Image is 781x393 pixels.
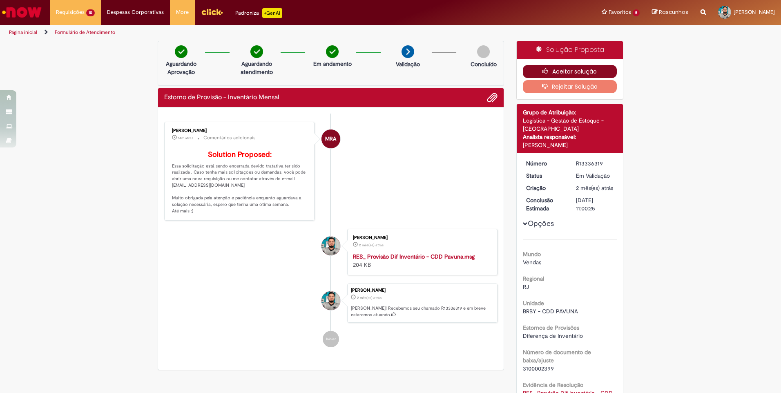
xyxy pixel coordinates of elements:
[523,250,541,258] b: Mundo
[237,60,277,76] p: Aguardando atendimento
[520,196,570,212] dt: Conclusão Estimada
[523,133,617,141] div: Analista responsável:
[353,253,475,260] a: RES_ Provisão Dif Inventário - CDD Pavuna.msg
[353,252,489,269] div: 204 KB
[471,60,497,68] p: Concluído
[576,184,613,192] span: 2 mês(es) atrás
[576,172,614,180] div: Em Validação
[325,129,336,149] span: MRA
[396,60,420,68] p: Validação
[487,92,498,103] button: Adicionar anexos
[520,159,570,167] dt: Número
[250,45,263,58] img: check-circle-green.png
[262,8,282,18] p: +GenAi
[357,295,382,300] time: 30/07/2025 10:00:21
[201,6,223,18] img: click_logo_yellow_360x200.png
[517,41,623,59] div: Solução Proposta
[321,237,340,255] div: Daniel Gigot De Sousa
[313,60,352,68] p: Em andamento
[523,275,544,282] b: Regional
[633,9,640,16] span: 5
[659,8,688,16] span: Rascunhos
[520,172,570,180] dt: Status
[178,136,193,141] span: 14m atrás
[523,365,554,372] span: 3100002399
[523,108,617,116] div: Grupo de Atribuição:
[178,136,193,141] time: 30/09/2025 15:53:42
[161,60,201,76] p: Aguardando Aprovação
[55,29,115,36] a: Formulário de Atendimento
[208,150,272,159] b: Solution Proposed:
[523,308,578,315] span: BRBY - CDD PAVUNA
[523,141,617,149] div: [PERSON_NAME]
[164,284,498,323] li: Daniel Gigot De Sousa
[523,348,591,364] b: Número de documento de baixa/ajuste
[576,184,614,192] div: 30/07/2025 10:00:21
[164,114,498,355] ul: Histórico de tíquete
[523,332,583,339] span: Diferença de Inventário
[576,196,614,212] div: [DATE] 11:00:25
[86,9,95,16] span: 10
[609,8,631,16] span: Favoritos
[235,8,282,18] div: Padroniza
[402,45,414,58] img: arrow-next.png
[523,116,617,133] div: Logística - Gestão de Estoque - [GEOGRAPHIC_DATA]
[359,243,384,248] span: 2 mês(es) atrás
[6,25,515,40] ul: Trilhas de página
[203,134,256,141] small: Comentários adicionais
[734,9,775,16] span: [PERSON_NAME]
[172,128,308,133] div: [PERSON_NAME]
[523,299,544,307] b: Unidade
[523,259,541,266] span: Vendas
[523,80,617,93] button: Rejeitar Solução
[164,94,279,101] h2: Estorno de Provisão - Inventário Mensal Histórico de tíquete
[523,65,617,78] button: Aceitar solução
[172,151,308,214] p: Essa solicitação está sendo encerrada devido tratativa ter sido realizada . Caso tenha mais solic...
[56,8,85,16] span: Requisições
[523,381,583,389] b: Evidência de Resolução
[351,288,493,293] div: [PERSON_NAME]
[176,8,189,16] span: More
[523,283,529,290] span: RJ
[107,8,164,16] span: Despesas Corporativas
[357,295,382,300] span: 2 mês(es) atrás
[523,324,579,331] b: Estornos de Provisões
[353,235,489,240] div: [PERSON_NAME]
[1,4,43,20] img: ServiceNow
[576,184,613,192] time: 30/07/2025 10:00:21
[652,9,688,16] a: Rascunhos
[175,45,187,58] img: check-circle-green.png
[351,305,493,318] p: [PERSON_NAME]! Recebemos seu chamado R13336319 e em breve estaremos atuando.
[326,45,339,58] img: check-circle-green.png
[9,29,37,36] a: Página inicial
[576,159,614,167] div: R13336319
[321,291,340,310] div: Daniel Gigot De Sousa
[321,130,340,148] div: Melissa Rabonato Antonioli
[520,184,570,192] dt: Criação
[477,45,490,58] img: img-circle-grey.png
